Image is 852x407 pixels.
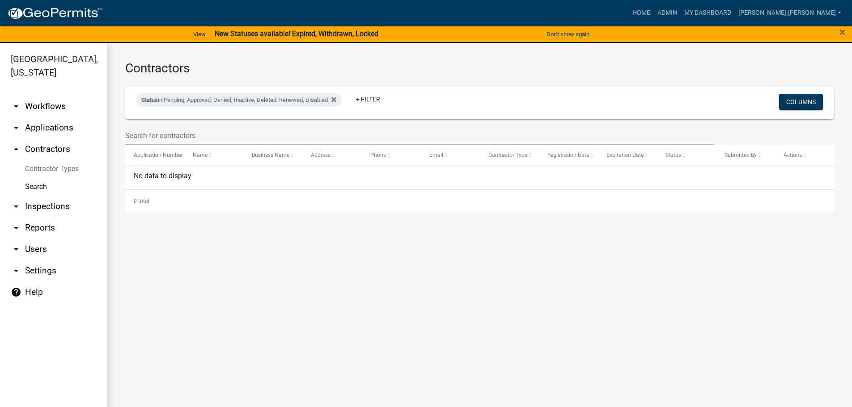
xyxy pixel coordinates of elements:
[302,145,361,166] datatable-header-cell: Address
[243,145,302,166] datatable-header-cell: Business Name
[606,152,644,158] span: Expiration Date
[839,26,845,38] span: ×
[349,91,387,107] a: + Filter
[543,27,593,42] button: Don't show again
[11,144,21,155] i: arrow_drop_up
[11,265,21,276] i: arrow_drop_down
[11,222,21,233] i: arrow_drop_down
[657,145,716,166] datatable-header-cell: Status
[134,152,182,158] span: Application Number
[125,190,834,212] div: 0 total
[125,145,184,166] datatable-header-cell: Application Number
[311,152,331,158] span: Address
[665,152,681,158] span: Status
[735,4,845,21] a: [PERSON_NAME].[PERSON_NAME]
[629,4,654,21] a: Home
[11,201,21,212] i: arrow_drop_down
[11,287,21,298] i: help
[125,61,834,76] h3: Contractors
[136,93,342,107] div: in Pending, Approved, Denied, Inactive, Deleted, Renewed, Disabled
[11,244,21,255] i: arrow_drop_down
[681,4,735,21] a: My Dashboard
[488,152,527,158] span: Contractor Type
[479,145,538,166] datatable-header-cell: Contractor Type
[215,29,378,38] strong: New Statuses available! Expired, Withdrawn, Locked
[598,145,657,166] datatable-header-cell: Expiration Date
[547,152,589,158] span: Registration Date
[775,145,834,166] datatable-header-cell: Actions
[361,145,420,166] datatable-header-cell: Phone
[784,152,802,158] span: Actions
[252,152,289,158] span: Business Name
[125,126,714,145] input: Search for contractors
[779,94,823,110] button: Columns
[141,97,158,103] span: Status
[539,145,598,166] datatable-header-cell: Registration Date
[11,101,21,112] i: arrow_drop_down
[370,152,386,158] span: Phone
[193,152,208,158] span: Name
[420,145,479,166] datatable-header-cell: Email
[184,145,243,166] datatable-header-cell: Name
[190,27,209,42] a: View
[725,152,757,158] span: Submitted By
[716,145,775,166] datatable-header-cell: Submitted By
[11,122,21,133] i: arrow_drop_down
[654,4,681,21] a: Admin
[429,152,443,158] span: Email
[125,167,834,189] div: No data to display
[839,27,845,38] button: Close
